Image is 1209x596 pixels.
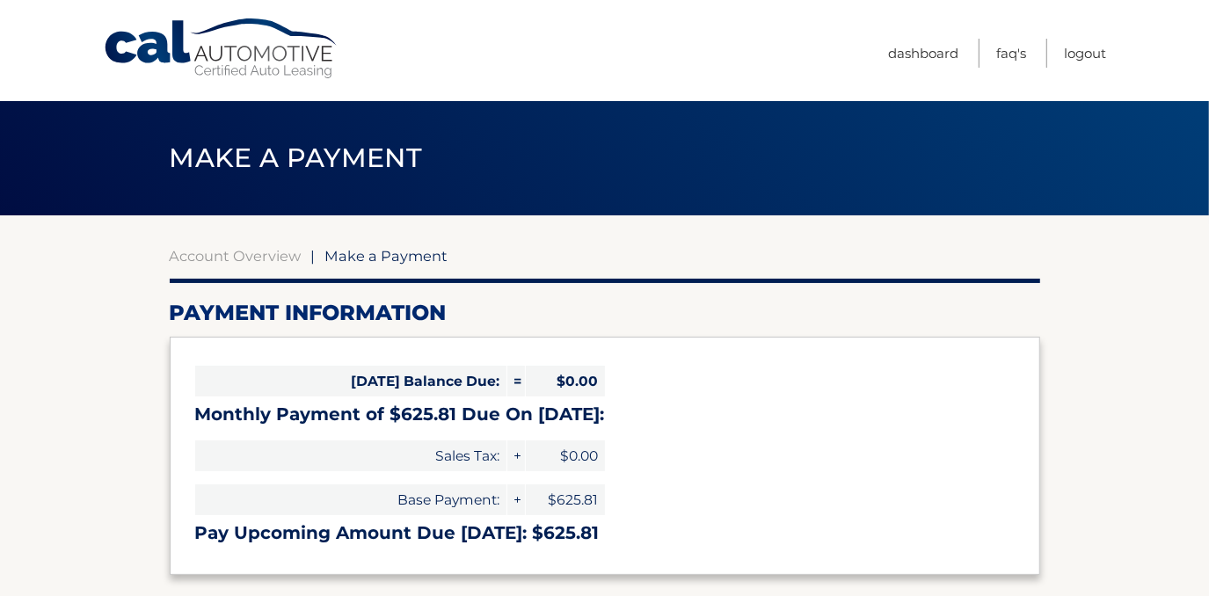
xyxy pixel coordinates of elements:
a: FAQ's [996,39,1026,68]
span: Make a Payment [325,247,448,265]
span: + [507,484,525,515]
span: | [311,247,316,265]
h3: Pay Upcoming Amount Due [DATE]: $625.81 [195,522,1015,544]
a: Cal Automotive [103,18,340,80]
a: Logout [1064,39,1106,68]
span: [DATE] Balance Due: [195,366,506,396]
span: Base Payment: [195,484,506,515]
h3: Monthly Payment of $625.81 Due On [DATE]: [195,403,1015,425]
h2: Payment Information [170,300,1040,326]
span: + [507,440,525,471]
a: Dashboard [888,39,958,68]
span: $625.81 [526,484,605,515]
span: $0.00 [526,440,605,471]
span: Sales Tax: [195,440,506,471]
span: $0.00 [526,366,605,396]
a: Account Overview [170,247,302,265]
span: Make a Payment [170,142,422,174]
span: = [507,366,525,396]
